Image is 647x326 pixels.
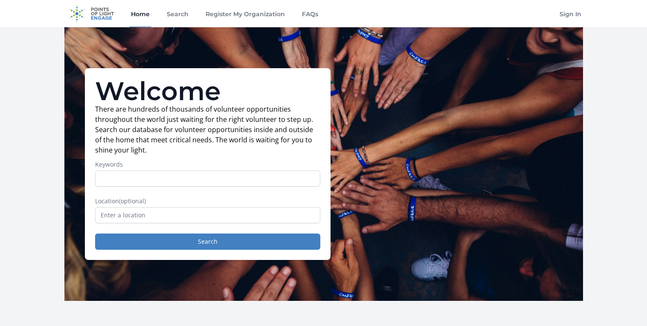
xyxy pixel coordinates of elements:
button: Search [95,234,320,250]
span: (optional) [119,197,146,205]
p: There are hundreds of thousands of volunteer opportunities throughout the world just waiting for ... [95,104,320,155]
h1: Welcome [95,78,320,104]
label: Keywords [95,160,320,169]
input: Enter a location [95,207,320,223]
label: Location [95,197,320,205]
